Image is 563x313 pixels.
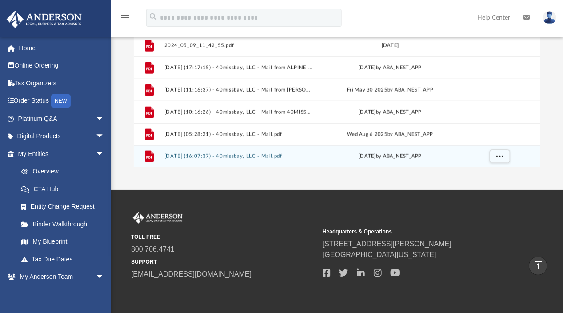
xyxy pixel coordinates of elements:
[6,128,118,145] a: Digital Productsarrow_drop_down
[12,198,118,216] a: Entity Change Request
[533,260,543,271] i: vertical_align_top
[131,233,316,241] small: TOLL FREE
[164,43,312,48] button: 2024_05_09_11_42_55.pdf
[51,94,71,108] div: NEW
[131,212,184,224] img: Anderson Advisors Platinum Portal
[96,145,113,163] span: arrow_drop_down
[323,251,436,258] a: [GEOGRAPHIC_DATA][US_STATE]
[316,131,464,139] div: Wed Aug 6 2025 by ABA_NEST_APP
[6,74,118,92] a: Tax Organizers
[316,152,464,161] div: [DATE] by ABA_NEST_APP
[164,132,312,137] button: [DATE] (05:28:21) - 40missbay, LLC - Mail.pdf
[12,233,113,251] a: My Blueprint
[96,268,113,286] span: arrow_drop_down
[316,42,464,50] div: [DATE]
[12,163,118,181] a: Overview
[489,150,510,163] button: More options
[131,258,316,266] small: SUPPORT
[164,87,312,93] button: [DATE] (11:16:37) - 40missbay, LLC - Mail from [PERSON_NAME].pdf
[148,12,158,22] i: search
[12,250,118,268] a: Tax Due Dates
[6,39,118,57] a: Home
[6,110,118,128] a: Platinum Q&Aarrow_drop_down
[543,11,556,24] img: User Pic
[6,92,118,110] a: Order StatusNEW
[4,11,84,28] img: Anderson Advisors Platinum Portal
[316,108,464,116] div: [DATE] by ABA_NEST_APP
[316,64,464,72] div: [DATE] by ABA_NEST_APP
[323,240,451,248] a: [STREET_ADDRESS][PERSON_NAME]
[6,57,118,75] a: Online Ordering
[164,65,312,71] button: [DATE] (17:17:15) - 40missbay, LLC - Mail from ALPINE KC LLC.pdf
[164,109,312,115] button: [DATE] (10:16:26) - 40missbay, LLC - Mail from 40MISSBAY LLC.pdf
[131,245,175,253] a: 800.706.4741
[120,12,131,23] i: menu
[131,270,252,278] a: [EMAIL_ADDRESS][DOMAIN_NAME]
[164,154,312,160] button: [DATE] (16:07:37) - 40missbay, LLC - Mail.pdf
[12,180,118,198] a: CTA Hub
[529,257,547,275] a: vertical_align_top
[120,17,131,23] a: menu
[96,110,113,128] span: arrow_drop_down
[316,86,464,94] div: Fri May 30 2025 by ABA_NEST_APP
[12,215,118,233] a: Binder Walkthrough
[96,128,113,146] span: arrow_drop_down
[323,228,508,236] small: Headquarters & Operations
[6,268,113,286] a: My Anderson Teamarrow_drop_down
[6,145,118,163] a: My Entitiesarrow_drop_down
